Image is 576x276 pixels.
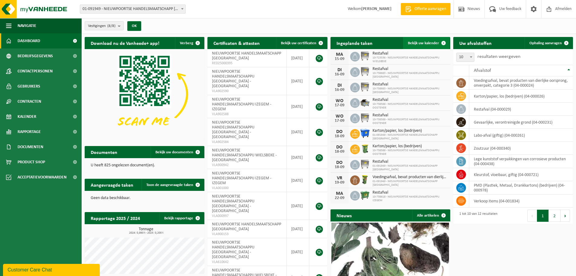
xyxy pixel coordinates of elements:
[287,146,309,169] td: [DATE]
[373,164,447,171] span: 01-091949 - NIEUWPOORTSE HANDELSMAATSCHAPP [GEOGRAPHIC_DATA]
[287,95,309,118] td: [DATE]
[212,97,271,111] span: NIEUWPOORTSE HANDELSMAATSCHAPPIJ IZEGEM - IZEGEM
[360,128,370,138] img: WB-1100-HPE-BE-01
[360,175,370,185] img: WB-0060-HPE-GN-50
[212,89,282,94] span: VLA902590
[360,82,370,92] img: WB-1100-GAL-GY-02
[287,220,309,238] td: [DATE]
[334,145,346,150] div: DO
[334,57,346,61] div: 15-09
[457,53,474,62] span: 10
[3,263,101,276] iframe: chat widget
[373,133,447,141] span: 01-091949 - NIEUWPOORTSE HANDELSMAATSCHAPP [GEOGRAPHIC_DATA]
[469,155,573,168] td: lege kunststof verpakkingen van corrosieve producten (04-000438)
[85,212,146,224] h2: Rapportage 2025 / 2024
[373,159,447,164] span: Restafval
[334,160,346,165] div: DO
[91,196,198,200] p: Geen data beschikbaar.
[107,24,116,28] count: (8/8)
[180,41,193,45] span: Verberg
[212,240,254,259] span: NIEUWPOORTSE HANDELSMAATSCHAPPIJ [GEOGRAPHIC_DATA] - [GEOGRAPHIC_DATA]
[360,159,370,169] img: WB-1100-GAL-GY-02
[360,113,370,123] img: WB-1100-GAL-GY-02
[334,88,346,92] div: 16-09
[18,18,36,33] span: Navigatie
[334,119,346,123] div: 17-09
[373,98,447,102] span: Restafval
[212,61,282,66] span: RED25000395
[469,76,573,90] td: voedingsafval, bevat producten van dierlijke oorsprong, onverpakt, categorie 3 (04-000024)
[18,124,41,139] span: Rapportage
[334,134,346,138] div: 18-09
[537,210,549,222] button: 1
[373,195,447,202] span: 10-738618 - NIEUWPOORTSE HANDELSMAATSCHAPPIJ IZEGEM
[334,103,346,108] div: 17-09
[373,113,447,118] span: Restafval
[334,83,346,88] div: DI
[212,148,277,162] span: NIEUWPOORTSE HANDELSMAATSCHAPPIJ WIELSBEKE - [GEOGRAPHIC_DATA]
[373,56,447,63] span: 10-723536 - NIEUWPOORTSE HANDELSMAATSCHAPPIJ WIELSBEKE
[287,192,309,220] td: [DATE]
[127,21,141,31] button: OK
[142,179,204,191] a: Toon de aangevraagde taken
[212,222,281,231] span: NIEUWPOORTSE HANDELSMAATSCHAPP [GEOGRAPHIC_DATA]
[373,190,447,195] span: Restafval
[88,22,116,31] span: Vestigingen
[287,118,309,146] td: [DATE]
[334,165,346,169] div: 18-09
[212,260,282,264] span: VLA610642
[360,97,370,108] img: WB-5000-GAL-GY-01
[360,190,370,200] img: WB-0660-HPE-GN-01
[175,37,204,49] button: Verberg
[80,5,185,13] span: 01-091949 - NIEUWPOORTSE HANDELSMAATSCHAPP NIEUWPOORT - NIEUWPOORT
[18,48,53,64] span: Bedrijfsgegevens
[361,7,392,11] strong: [PERSON_NAME]
[561,210,570,222] button: Next
[477,54,520,59] label: resultaten weergeven
[146,183,193,187] span: Toon de aangevraagde taken
[373,67,447,71] span: Restafval
[91,163,198,168] p: U heeft 825 ongelezen document(en).
[207,37,266,49] h2: Certificaten & attesten
[212,69,254,88] span: NIEUWPOORTSE HANDELSMAATSCHAPPIJ [GEOGRAPHIC_DATA] - [GEOGRAPHIC_DATA]
[334,68,346,72] div: DI
[469,103,573,116] td: restafval (04-000029)
[151,146,204,158] a: Bekijk uw documenten
[412,209,450,221] a: Alle artikelen
[469,142,573,155] td: zoutzuur (04-000340)
[330,209,358,221] h2: Nieuws
[85,179,139,191] h2: Aangevraagde taken
[212,171,271,185] span: NIEUWPOORTSE HANDELSMAATSCHAPPIJ IZEGEM - IZEGEM
[334,129,346,134] div: DO
[373,118,447,125] span: 10-738588 - NIEUWPOORTSE HANDELSMAATSCHAPPIJ OOSTENDE
[373,82,447,87] span: Restafval
[469,129,573,142] td: labo-afval (giftig) (04-000261)
[287,238,309,266] td: [DATE]
[88,227,204,234] h3: Tonnage
[85,49,204,139] img: Download de VHEPlus App
[529,41,562,45] span: Ophaling aanvragen
[85,21,124,30] button: Vestigingen(8/8)
[212,140,282,145] span: VLA902584
[525,37,572,49] a: Ophaling aanvragen
[212,194,254,213] span: NIEUWPOORTSE HANDELSMAATSCHAPPIJ [GEOGRAPHIC_DATA] - [GEOGRAPHIC_DATA]
[334,150,346,154] div: 18-09
[456,53,474,62] span: 10
[212,51,281,61] span: NIEUWPOORTSE HANDELSMAATSCHAPP [GEOGRAPHIC_DATA]
[408,41,439,45] span: Bekijk uw kalender
[287,67,309,95] td: [DATE]
[155,150,193,154] span: Bekijk uw documenten
[18,33,40,48] span: Dashboard
[212,232,282,237] span: VLA900153
[85,37,165,49] h2: Download nu de Vanheede+ app!
[18,170,67,185] span: Acceptatievoorwaarden
[18,94,41,109] span: Contracten
[334,191,346,196] div: MA
[334,52,346,57] div: MA
[334,196,346,200] div: 22-09
[18,139,43,155] span: Documenten
[18,79,40,94] span: Gebruikers
[159,212,204,224] a: Bekijk rapportage
[360,144,370,154] img: WB-0240-HPE-GN-50
[212,214,282,218] span: VLA000997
